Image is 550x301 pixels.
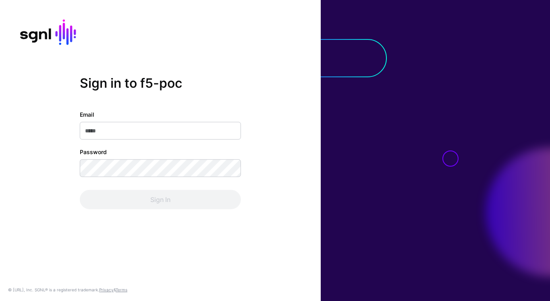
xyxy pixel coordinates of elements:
div: © [URL], Inc. SGNL® is a registered trademark. & [8,287,127,293]
a: Privacy [99,287,114,292]
h2: Sign in to f5-poc [80,76,241,91]
label: Email [80,110,94,119]
label: Password [80,148,107,156]
a: Terms [116,287,127,292]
